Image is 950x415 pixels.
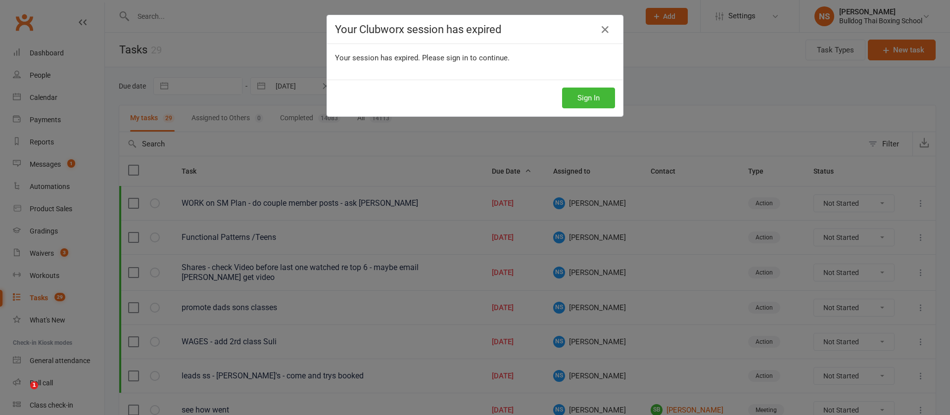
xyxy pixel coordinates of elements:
span: 1 [30,381,38,389]
a: Close [597,22,613,38]
iframe: Intercom live chat [10,381,34,405]
h4: Your Clubworx session has expired [335,23,615,36]
button: Sign In [562,88,615,108]
span: Your session has expired. Please sign in to continue. [335,53,510,62]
